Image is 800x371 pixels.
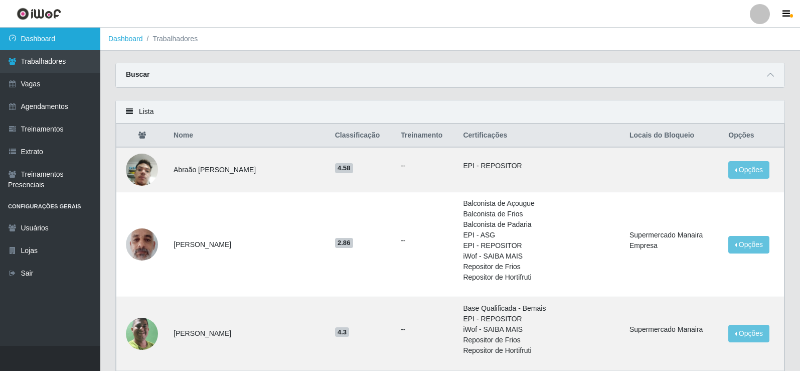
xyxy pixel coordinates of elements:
th: Opções [722,124,784,148]
span: 4.58 [335,163,353,173]
span: 4.3 [335,327,350,337]
li: Repositor de Frios [463,262,617,272]
img: 1701972182792.jpeg [126,223,158,266]
button: Opções [728,236,769,254]
li: Repositor de Hortifruti [463,272,617,283]
li: Repositor de Hortifruti [463,345,617,356]
li: Supermercado Manaira [629,230,716,240]
img: 1722973845871.jpeg [126,298,158,369]
th: Locais do Bloqueio [623,124,722,148]
td: [PERSON_NAME] [168,192,329,297]
ul: -- [401,324,451,335]
nav: breadcrumb [100,28,800,51]
th: Classificação [329,124,395,148]
li: EPI - REPOSITOR [463,314,617,324]
img: 1744297850969.jpeg [126,141,158,198]
li: iWof - SAIBA MAIS [463,251,617,262]
a: Dashboard [108,35,143,43]
li: EPI - REPOSITOR [463,240,617,251]
ul: -- [401,161,451,171]
li: iWof - SAIBA MAIS [463,324,617,335]
li: Balconista de Frios [463,209,617,219]
span: 2.86 [335,238,353,248]
th: Nome [168,124,329,148]
li: Base Qualificada - Bemais [463,303,617,314]
th: Treinamento [395,124,457,148]
li: Balconista de Padaria [463,219,617,230]
li: Balconista de Açougue [463,198,617,209]
li: EPI - ASG [463,230,617,240]
li: Repositor de Frios [463,335,617,345]
ul: -- [401,235,451,246]
img: CoreUI Logo [17,8,61,20]
div: Lista [116,100,784,123]
li: Trabalhadores [143,34,198,44]
li: Supermercado Manaira [629,324,716,335]
th: Certificações [457,124,623,148]
strong: Buscar [126,70,149,78]
td: Abraão [PERSON_NAME] [168,147,329,192]
li: EPI - REPOSITOR [463,161,617,171]
li: Empresa [629,240,716,251]
button: Opções [728,161,769,179]
td: [PERSON_NAME] [168,297,329,370]
button: Opções [728,325,769,342]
